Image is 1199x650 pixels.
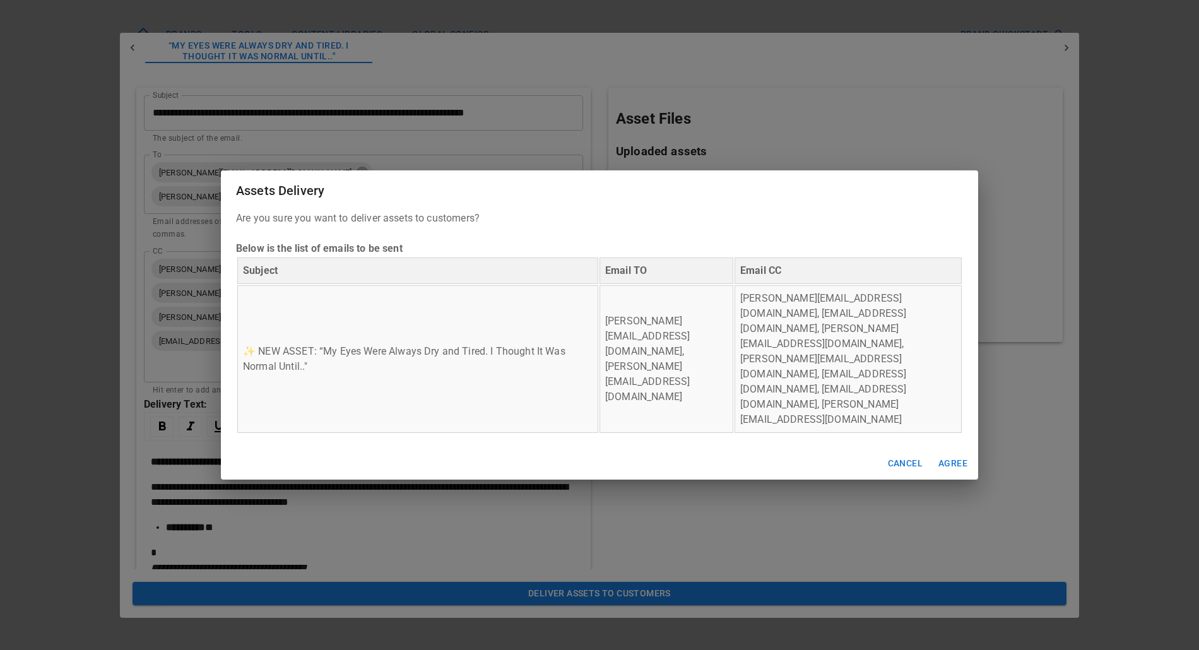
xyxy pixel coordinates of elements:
th: Subject [237,257,598,284]
td: [PERSON_NAME][EMAIL_ADDRESS][DOMAIN_NAME], [EMAIL_ADDRESS][DOMAIN_NAME], [PERSON_NAME][EMAIL_ADDR... [735,285,962,433]
h2: Assets Delivery [221,170,978,211]
td: [PERSON_NAME][EMAIL_ADDRESS][DOMAIN_NAME], [PERSON_NAME][EMAIL_ADDRESS][DOMAIN_NAME] [599,285,733,433]
th: Email CC [735,257,962,284]
button: Agree [933,452,973,475]
b: Below is the list of emails to be sent [236,242,403,254]
th: Email TO [599,257,733,284]
p: Are you sure you want to deliver assets to customers? [236,211,963,434]
td: ✨ NEW ASSET: “My Eyes Were Always Dry and Tired. I Thought It Was Normal Until.." [237,285,598,433]
button: Cancel [883,452,928,475]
